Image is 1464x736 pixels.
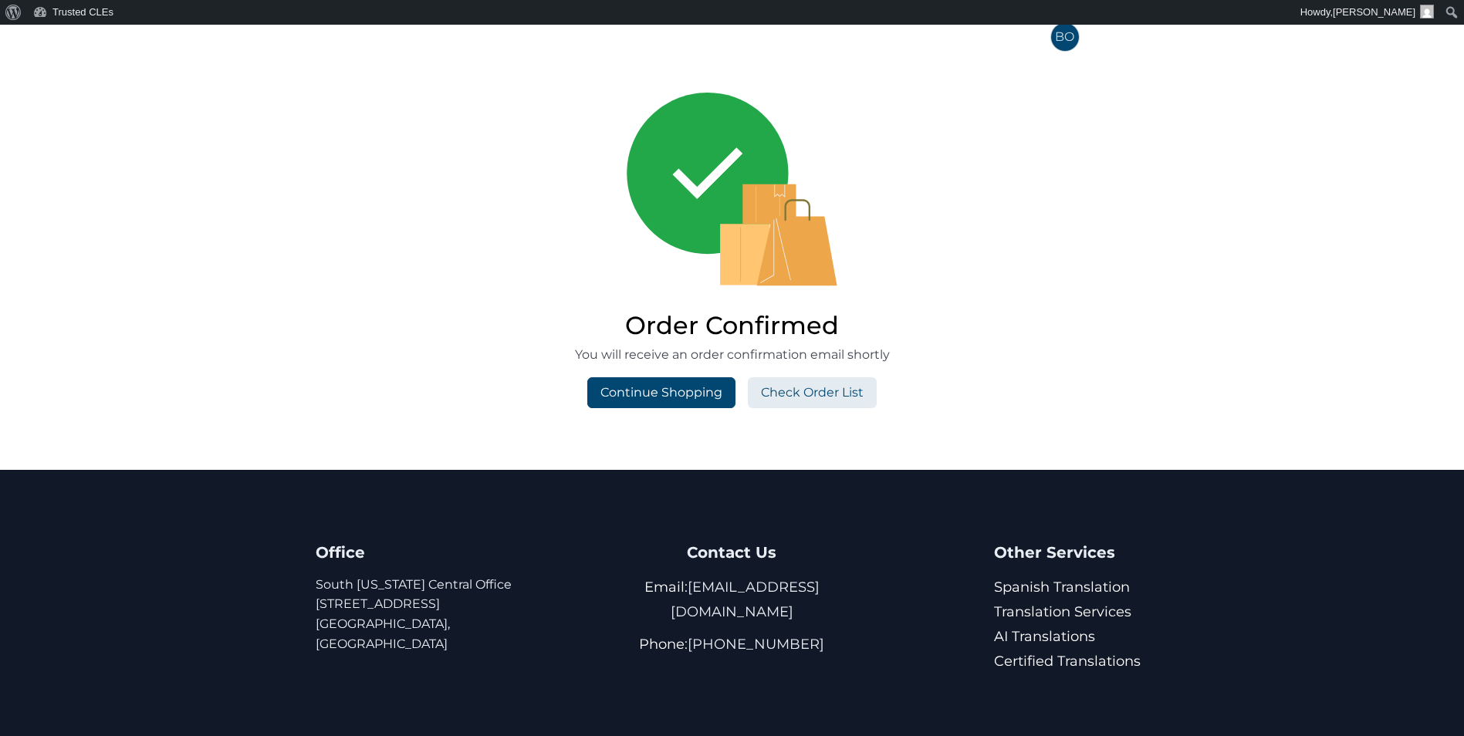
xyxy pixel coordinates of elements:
a: States [743,25,790,48]
a: Courses [663,25,720,48]
h4: Other Services [994,539,1148,566]
a: AI Translations [994,628,1095,645]
a: Home [593,25,640,48]
a: Translation Services [994,603,1131,620]
h4: Contact Us [606,539,858,566]
a: [EMAIL_ADDRESS][DOMAIN_NAME] [671,579,820,620]
span: [PERSON_NAME] [1333,6,1415,18]
a: Certified Translations [994,653,1141,670]
a: Faculty [813,25,866,48]
a: Check Order List [748,377,877,408]
p: Phone: [606,632,858,657]
a: South [US_STATE] Central Office[STREET_ADDRESS][GEOGRAPHIC_DATA], [GEOGRAPHIC_DATA] [316,577,512,651]
span: [PERSON_NAME] [1084,26,1203,47]
h2: Order Confirmed [575,306,890,345]
img: Trusted CLEs [262,25,446,49]
img: order confirmed [622,86,843,293]
p: Email: [606,575,858,624]
span: BO [1051,23,1079,51]
a: Continue Shopping [587,377,735,408]
p: You will receive an order confirmation email shortly [575,345,890,365]
a: [PHONE_NUMBER] [688,636,824,653]
a: Spanish Translation [994,579,1130,596]
h4: Office [316,539,568,566]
